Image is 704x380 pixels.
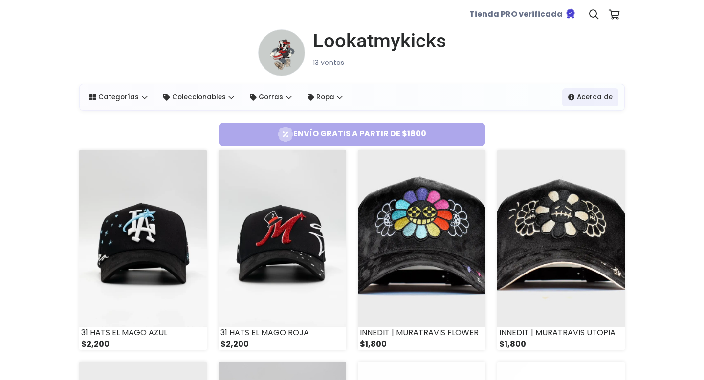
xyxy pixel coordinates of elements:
[469,9,563,20] b: Tienda PRO verificada
[313,29,446,53] h1: Lookatmykicks
[358,150,485,327] img: small_1750463509610.jpeg
[219,150,346,350] a: 31 HATS EL MAGO ROJA $2,200
[565,8,576,20] img: Tienda verificada
[358,327,485,338] div: INNEDIT | MURATRAVIS FLOWER
[219,338,346,350] div: $2,200
[313,58,344,67] small: 13 ventas
[497,327,625,338] div: INNEDIT | MURATRAVIS UTOPIA
[244,88,298,106] a: Gorras
[79,150,207,350] a: 31 HATS EL MAGO AZUL $2,200
[222,127,482,142] span: Envío gratis a partir de $1800
[79,327,207,338] div: 31 HATS EL MAGO AZUL
[219,150,346,327] img: small_1751342665747.webp
[497,150,625,327] img: small_1750462060025.jpeg
[84,88,154,106] a: Categorías
[358,150,485,350] a: INNEDIT | MURATRAVIS FLOWER $1,800
[219,327,346,338] div: 31 HATS EL MAGO ROJA
[79,150,207,327] img: small_1751343411328.webp
[79,338,207,350] div: $2,200
[497,150,625,350] a: INNEDIT | MURATRAVIS UTOPIA $1,800
[562,88,618,106] a: Acerca de
[157,88,241,106] a: Coleccionables
[358,338,485,350] div: $1,800
[302,88,349,106] a: Ropa
[305,29,446,53] a: Lookatmykicks
[258,29,305,76] img: small.png
[497,338,625,350] div: $1,800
